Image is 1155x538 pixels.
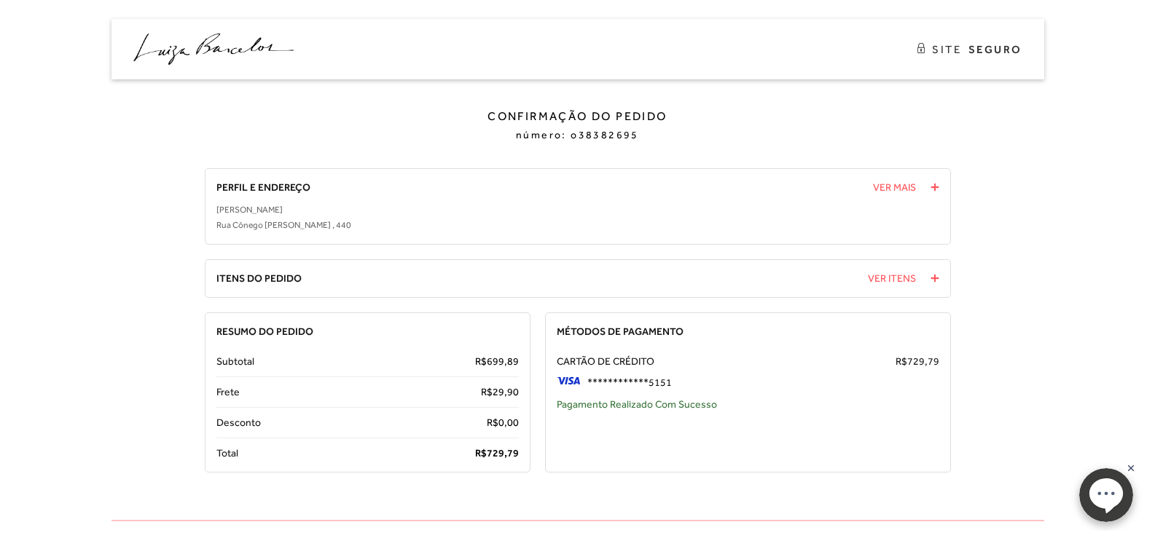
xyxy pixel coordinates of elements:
span: Ver Itens [868,271,916,286]
span: 29, [493,386,507,397]
span: Frete [216,384,240,400]
span: R$ [475,355,487,367]
span: 699, [487,355,507,367]
span: 90 [507,386,519,397]
span: Subtotal [216,354,254,369]
span: o38382695 [571,129,639,141]
span: Métodos de Pagamento [557,325,684,337]
span: Resumo do Pedido [216,325,313,337]
span: R$ [487,416,498,428]
span: R$ [475,447,487,459]
span: 79 [928,355,939,367]
span: Desconto [216,415,261,430]
span: Total [216,446,238,461]
span: Perfil e Endereço [216,181,310,193]
img: Luiza Barcelos [133,33,294,65]
span: [PERSON_NAME] [216,205,283,215]
span: R$ [481,386,493,397]
span: Ver Mais [873,180,916,195]
span: Cartão de Crédito [557,354,654,369]
div: Pagamento Realizado Com Sucesso [557,397,939,412]
span: 729, [907,355,928,367]
span: Rua Cônego [PERSON_NAME] [216,220,331,230]
span: 729, [487,447,507,459]
span: Itens do Pedido [216,272,302,284]
span: número: [516,129,567,141]
span: 89 [507,355,519,367]
span: , 440 [332,220,351,230]
span: Confirmação do Pedido [488,109,667,123]
span: SEGURO [968,41,1022,57]
span: SITE [932,41,961,57]
span: 79 [507,447,519,459]
span: R$ [896,355,907,367]
span: 00 [507,416,519,428]
span: 0, [498,416,507,428]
